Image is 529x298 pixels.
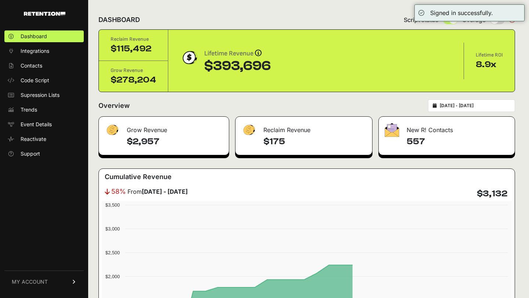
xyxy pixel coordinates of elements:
[127,187,188,196] span: From
[4,45,84,57] a: Integrations
[105,250,120,255] text: $2,500
[235,117,372,139] div: Reclaim Revenue
[204,59,271,73] div: $393,696
[105,202,120,208] text: $3,500
[4,30,84,42] a: Dashboard
[142,188,188,195] strong: [DATE] - [DATE]
[204,48,271,59] div: Lifetime Revenue
[21,150,40,157] span: Support
[180,48,198,67] img: dollar-coin-05c43ed7efb7bc0c12610022525b4bbbb207c7efeef5aecc26f025e68dcafac9.png
[4,89,84,101] a: Supression Lists
[4,133,84,145] a: Reactivate
[98,15,140,25] h2: DASHBOARD
[21,121,52,128] span: Event Details
[21,47,49,55] span: Integrations
[385,123,399,137] img: fa-envelope-19ae18322b30453b285274b1b8af3d052b27d846a4fbe8435d1a52b978f639a2.png
[477,188,507,200] h4: $3,132
[24,12,65,16] img: Retention.com
[105,274,120,279] text: $2,000
[21,33,47,40] span: Dashboard
[404,15,439,24] span: Script status
[105,123,119,137] img: fa-dollar-13500eef13a19c4ab2b9ed9ad552e47b0d9fc28b02b83b90ba0e00f96d6372e9.png
[12,278,48,286] span: MY ACCOUNT
[111,67,156,74] div: Grow Revenue
[111,36,156,43] div: Reclaim Revenue
[21,106,37,113] span: Trends
[476,59,503,70] div: 8.9x
[105,226,120,232] text: $3,000
[21,62,42,69] span: Contacts
[111,74,156,86] div: $278,204
[4,270,84,293] a: MY ACCOUNT
[263,136,366,148] h4: $175
[241,123,256,137] img: fa-dollar-13500eef13a19c4ab2b9ed9ad552e47b0d9fc28b02b83b90ba0e00f96d6372e9.png
[4,104,84,116] a: Trends
[4,148,84,160] a: Support
[21,135,46,143] span: Reactivate
[98,101,130,111] h2: Overview
[4,60,84,72] a: Contacts
[105,172,172,182] h3: Cumulative Revenue
[127,136,223,148] h4: $2,957
[379,117,515,139] div: New R! Contacts
[4,74,84,86] a: Code Script
[4,119,84,130] a: Event Details
[407,136,509,148] h4: 557
[21,77,49,84] span: Code Script
[99,117,229,139] div: Grow Revenue
[111,43,156,55] div: $115,492
[21,91,60,99] span: Supression Lists
[476,51,503,59] div: Lifetime ROI
[111,186,126,197] span: 58%
[430,8,493,17] div: Signed in successfully.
